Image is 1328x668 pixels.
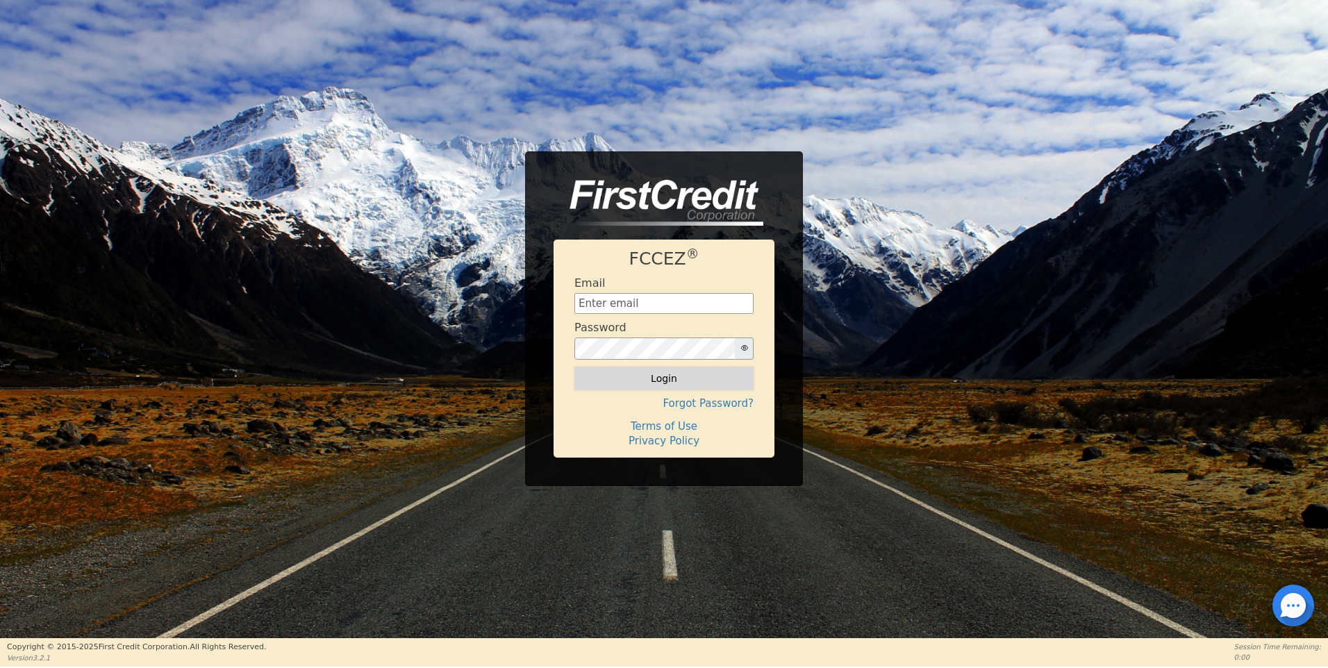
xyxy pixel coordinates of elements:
[574,276,605,290] h4: Email
[574,293,754,314] input: Enter email
[1234,652,1321,662] p: 0:00
[574,435,754,447] h4: Privacy Policy
[574,337,736,360] input: password
[1234,642,1321,652] p: Session Time Remaining:
[574,321,626,334] h4: Password
[574,420,754,433] h4: Terms of Use
[554,180,763,226] img: logo-CMu_cnol.png
[574,397,754,410] h4: Forgot Password?
[574,249,754,269] h1: FCCEZ
[190,642,266,651] span: All Rights Reserved.
[574,367,754,390] button: Login
[686,247,699,261] sup: ®
[7,642,266,653] p: Copyright © 2015- 2025 First Credit Corporation.
[7,653,266,663] p: Version 3.2.1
